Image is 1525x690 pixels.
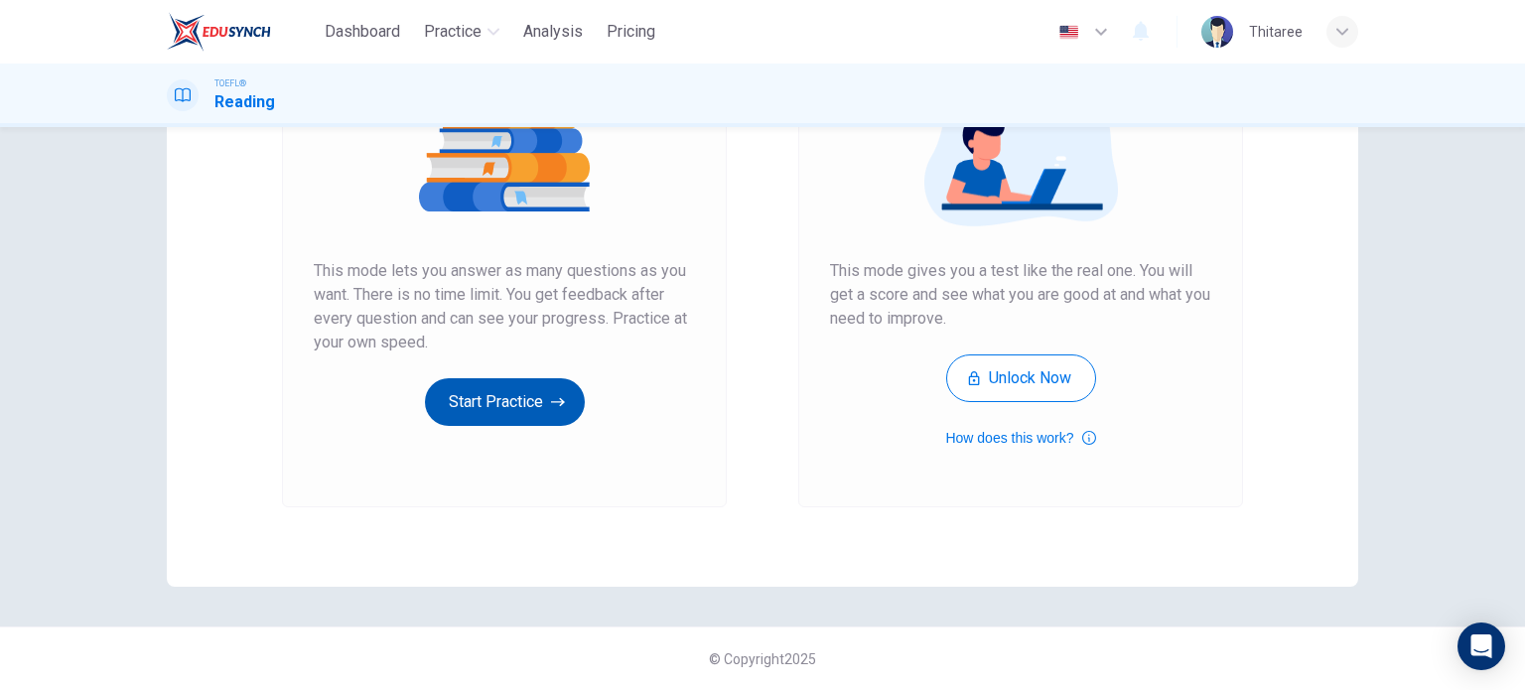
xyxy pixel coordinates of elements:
[317,14,408,50] button: Dashboard
[1249,20,1303,44] div: Thitaree
[325,20,400,44] span: Dashboard
[599,14,663,50] button: Pricing
[214,76,246,90] span: TOEFL®
[1201,16,1233,48] img: Profile picture
[424,20,482,44] span: Practice
[709,651,816,667] span: © Copyright 2025
[214,90,275,114] h1: Reading
[830,259,1211,331] span: This mode gives you a test like the real one. You will get a score and see what you are good at a...
[515,14,591,50] button: Analysis
[425,378,585,426] button: Start Practice
[167,12,271,52] img: EduSynch logo
[416,14,507,50] button: Practice
[167,12,317,52] a: EduSynch logo
[607,20,655,44] span: Pricing
[1457,622,1505,670] div: Open Intercom Messenger
[314,259,695,354] span: This mode lets you answer as many questions as you want. There is no time limit. You get feedback...
[1056,25,1081,40] img: en
[523,20,583,44] span: Analysis
[946,354,1096,402] button: Unlock Now
[945,426,1095,450] button: How does this work?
